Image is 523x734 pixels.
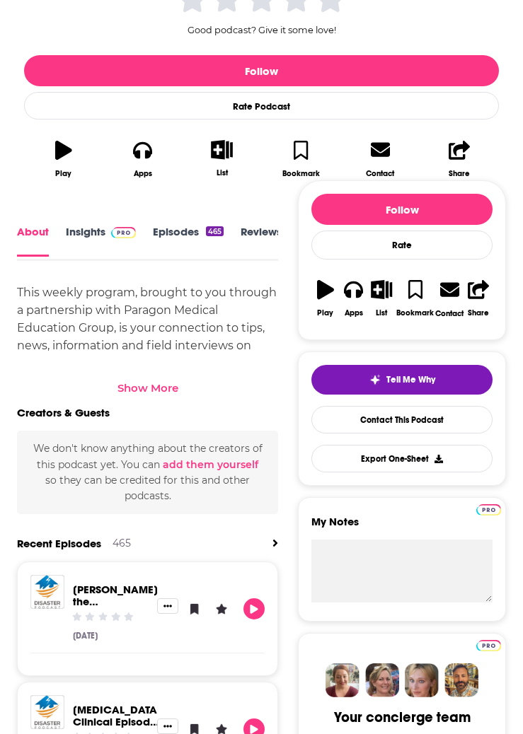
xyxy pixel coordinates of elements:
[311,271,340,327] button: Play
[71,612,135,622] div: Community Rating: 0 out of 5
[30,575,64,609] img: Stump the Weatherman Dan Episode
[66,226,136,257] a: InsightsPodchaser Pro
[311,515,493,540] label: My Notes
[33,442,263,502] span: We don't know anything about the creators of this podcast yet . You can so they can be credited f...
[17,226,49,257] a: About
[24,131,103,187] button: Play
[243,598,265,619] button: Play
[311,231,493,260] div: Rate
[111,227,136,238] img: Podchaser Pro
[311,194,493,225] button: Follow
[420,131,499,187] button: Share
[334,709,471,726] div: Your concierge team
[157,718,178,734] button: Show More Button
[476,640,501,651] img: Podchaser Pro
[113,537,131,549] div: 465
[326,663,360,697] img: Sydney Profile
[340,271,368,327] button: Apps
[365,663,399,697] img: Barbara Profile
[73,631,98,641] div: [DATE]
[476,502,501,515] a: Pro website
[134,169,152,178] div: Apps
[24,55,499,86] button: Follow
[183,131,262,186] button: List
[340,131,420,187] a: Contact
[311,406,493,433] a: Contact This Podcast
[444,663,478,697] img: Jon Profile
[17,284,278,566] div: This weekly program, brought to you through a partnership with Paragon Medical Education Group, i...
[476,504,501,515] img: Podchaser Pro
[17,406,110,419] h2: Creators & Guests
[435,308,464,318] div: Contact
[261,131,340,187] button: Bookmark
[368,271,396,326] button: List
[396,271,435,327] button: Bookmark
[157,598,178,614] button: Show More Button
[188,25,336,35] span: Good podcast? Give it some love!
[184,598,205,619] button: Bookmark Episode
[272,537,278,550] a: View All
[317,308,333,318] div: Play
[211,598,232,619] button: Leave a Rating
[282,169,320,178] div: Bookmark
[30,695,64,729] img: Penetrating Trauma Clinical Episode of the Disaster Podcast
[241,226,282,257] a: Reviews
[345,308,363,318] div: Apps
[163,459,258,470] button: add them yourself
[153,226,224,257] a: Episodes465
[435,271,464,327] a: Contact
[386,374,435,385] span: Tell Me Why
[468,308,489,318] div: Share
[206,226,224,236] div: 465
[405,663,439,697] img: Jules Profile
[24,92,499,120] div: Rate Podcast
[311,445,493,472] button: Export One-Sheet
[449,169,470,178] div: Share
[396,308,434,318] div: Bookmark
[376,308,387,318] div: List
[464,271,493,327] button: Share
[17,537,101,550] a: Recent Episodes
[103,131,183,187] button: Apps
[369,374,381,385] img: tell me why sparkle
[311,365,493,395] button: tell me why sparkleTell Me Why
[55,169,71,178] div: Play
[476,638,501,651] a: Pro website
[366,168,394,178] div: Contact
[217,168,228,177] div: List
